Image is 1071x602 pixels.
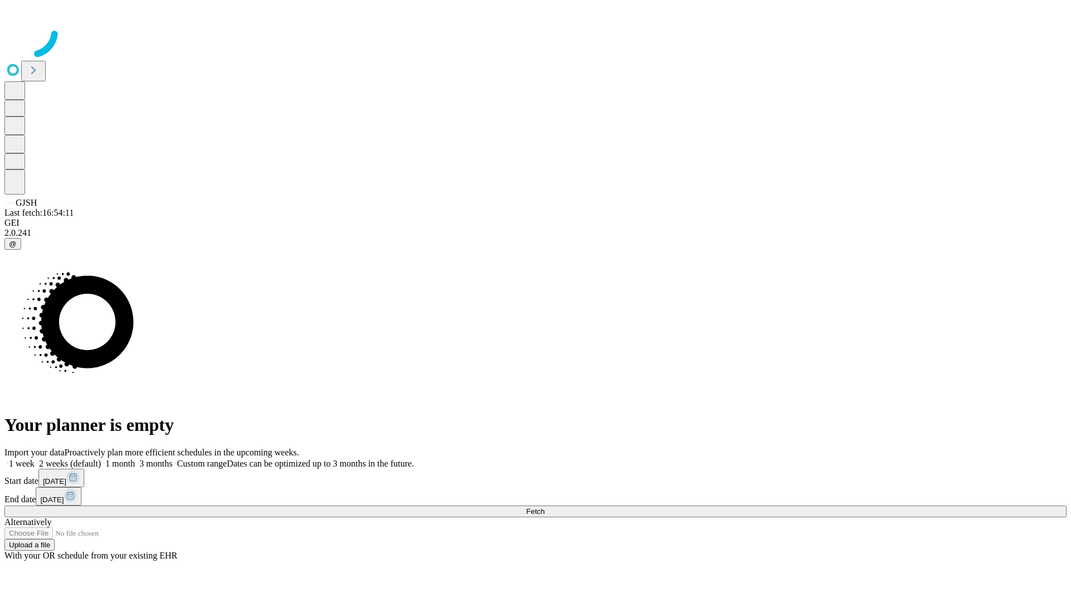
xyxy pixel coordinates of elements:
[16,198,37,207] span: GJSH
[36,487,81,506] button: [DATE]
[177,459,226,468] span: Custom range
[4,469,1067,487] div: Start date
[4,551,177,560] span: With your OR schedule from your existing EHR
[39,459,101,468] span: 2 weeks (default)
[65,448,299,457] span: Proactively plan more efficient schedules in the upcoming weeks.
[4,517,51,527] span: Alternatively
[38,469,84,487] button: [DATE]
[4,208,74,217] span: Last fetch: 16:54:11
[4,448,65,457] span: Import your data
[4,539,55,551] button: Upload a file
[4,506,1067,517] button: Fetch
[139,459,172,468] span: 3 months
[40,496,64,504] span: [DATE]
[9,459,35,468] span: 1 week
[9,240,17,248] span: @
[4,238,21,250] button: @
[526,507,544,516] span: Fetch
[105,459,135,468] span: 1 month
[43,477,66,486] span: [DATE]
[4,228,1067,238] div: 2.0.241
[227,459,414,468] span: Dates can be optimized up to 3 months in the future.
[4,218,1067,228] div: GEI
[4,415,1067,435] h1: Your planner is empty
[4,487,1067,506] div: End date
